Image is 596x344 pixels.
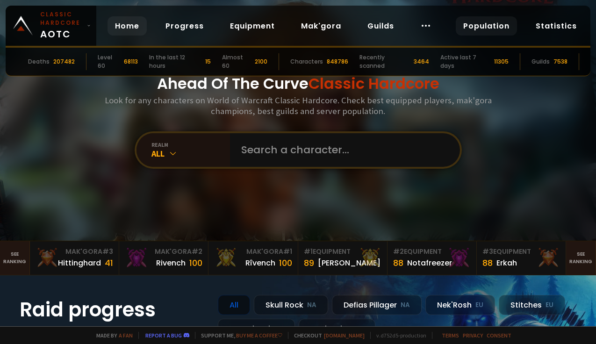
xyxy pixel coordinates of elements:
[205,57,211,66] div: 15
[307,301,316,310] small: NA
[101,95,495,116] h3: Look for any characters on World of Warcraft Classic Hardcore. Check best equipped players, mak'g...
[393,247,404,256] span: # 2
[91,332,133,339] span: Made by
[318,257,381,269] div: [PERSON_NAME]
[463,332,483,339] a: Privacy
[125,247,202,257] div: Mak'Gora
[440,53,490,70] div: Active last 7 days
[393,247,471,257] div: Equipment
[36,247,113,257] div: Mak'Gora
[304,257,314,269] div: 89
[327,57,348,66] div: 848786
[332,295,422,315] div: Defias Pillager
[553,57,567,66] div: 7538
[279,257,292,269] div: 100
[309,73,439,94] span: Classic Hardcore
[53,57,75,66] div: 207482
[40,10,83,27] small: Classic Hardcore
[401,301,410,310] small: NA
[119,332,133,339] a: a fan
[304,247,381,257] div: Equipment
[477,241,566,275] a: #3Equipment88Erkah
[151,141,230,148] div: realm
[218,319,295,339] div: Doomhowl
[499,295,565,315] div: Stitches
[28,57,50,66] div: Deaths
[298,241,388,275] a: #1Equipment89[PERSON_NAME]
[195,332,282,339] span: Support me,
[475,301,483,310] small: EU
[245,257,275,269] div: Rîvench
[290,57,323,66] div: Characters
[102,247,113,256] span: # 3
[456,16,517,36] a: Population
[294,16,349,36] a: Mak'gora
[236,332,282,339] a: Buy me a coffee
[546,301,553,310] small: EU
[324,332,365,339] a: [DOMAIN_NAME]
[124,57,138,66] div: 68113
[119,241,208,275] a: Mak'Gora#2Rivench100
[156,257,186,269] div: Rivench
[58,257,101,269] div: Hittinghard
[236,133,449,167] input: Search a character...
[393,257,403,269] div: 88
[108,16,147,36] a: Home
[214,247,292,257] div: Mak'Gora
[425,295,495,315] div: Nek'Rosh
[359,53,410,70] div: Recently scanned
[283,247,292,256] span: # 1
[442,332,459,339] a: Terms
[360,16,402,36] a: Guilds
[304,247,313,256] span: # 1
[151,148,230,159] div: All
[254,295,328,315] div: Skull Rock
[482,247,493,256] span: # 3
[487,332,511,339] a: Consent
[494,57,509,66] div: 11305
[222,53,251,70] div: Almost 60
[208,241,298,275] a: Mak'Gora#1Rîvench100
[6,6,96,46] a: Classic HardcoreAOTC
[105,257,113,269] div: 41
[192,247,202,256] span: # 2
[566,241,596,275] a: Seeranking
[157,72,439,95] h1: Ahead Of The Curve
[414,57,429,66] div: 3464
[149,53,201,70] div: In the last 12 hours
[20,295,207,324] h1: Raid progress
[482,247,560,257] div: Equipment
[496,257,517,269] div: Erkah
[218,295,250,315] div: All
[528,16,584,36] a: Statistics
[407,257,452,269] div: Notafreezer
[356,324,364,334] small: EU
[370,332,426,339] span: v. d752d5 - production
[388,241,477,275] a: #2Equipment88Notafreezer
[274,324,283,334] small: NA
[40,10,83,41] span: AOTC
[158,16,211,36] a: Progress
[482,257,493,269] div: 88
[531,57,550,66] div: Guilds
[30,241,119,275] a: Mak'Gora#3Hittinghard41
[98,53,120,70] div: Level 60
[223,16,282,36] a: Equipment
[288,332,365,339] span: Checkout
[255,57,267,66] div: 2100
[145,332,182,339] a: Report a bug
[189,257,202,269] div: 100
[299,319,375,339] div: Soulseeker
